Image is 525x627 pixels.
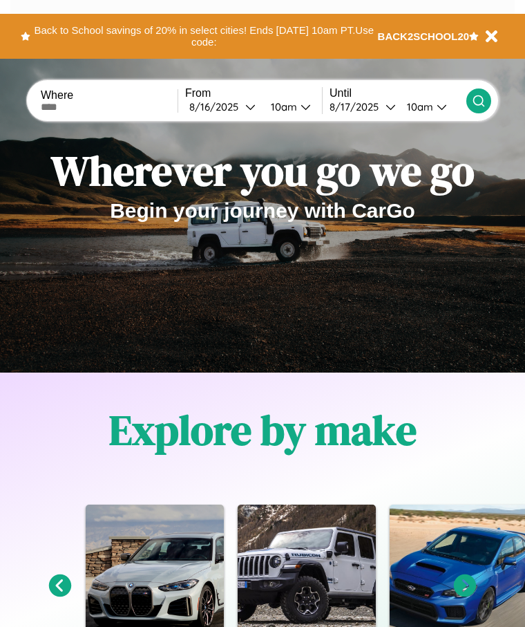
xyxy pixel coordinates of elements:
div: 10am [400,100,437,113]
div: 8 / 16 / 2025 [189,100,245,113]
label: Where [41,89,178,102]
div: 8 / 17 / 2025 [330,100,385,113]
button: Back to School savings of 20% in select cities! Ends [DATE] 10am PT.Use code: [30,21,378,52]
h1: Explore by make [109,402,417,458]
label: Until [330,87,466,100]
button: 10am [396,100,466,114]
button: 8/16/2025 [185,100,260,114]
div: 10am [264,100,300,113]
b: BACK2SCHOOL20 [378,30,470,42]
button: 10am [260,100,322,114]
label: From [185,87,322,100]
